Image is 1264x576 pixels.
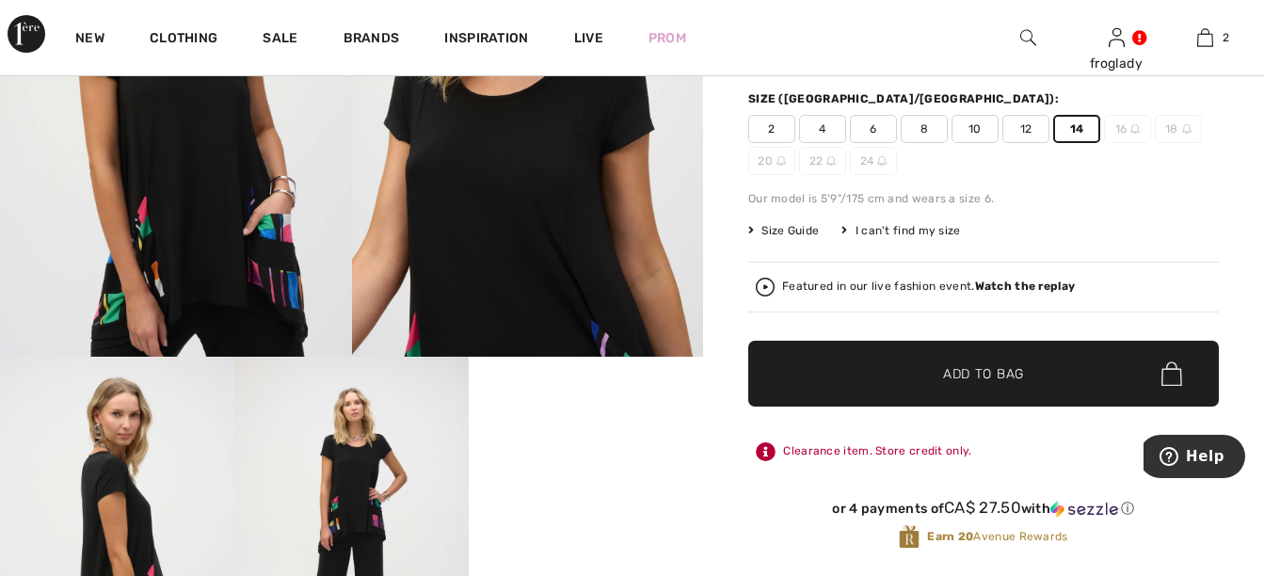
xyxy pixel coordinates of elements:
[8,15,45,53] img: 1ère Avenue
[1130,124,1140,134] img: ring-m.svg
[1144,435,1245,482] iframe: Opens a widget where you can find more information
[1182,124,1192,134] img: ring-m.svg
[1161,26,1248,49] a: 2
[263,30,297,50] a: Sale
[1197,26,1213,49] img: My Bag
[799,147,846,175] span: 22
[901,115,948,143] span: 8
[444,30,528,50] span: Inspiration
[975,280,1076,293] strong: Watch the replay
[1155,115,1202,143] span: 18
[799,115,846,143] span: 4
[344,30,400,50] a: Brands
[1104,115,1151,143] span: 16
[469,357,703,474] video: Your browser does not support the video tag.
[748,499,1219,518] div: or 4 payments of with
[748,499,1219,524] div: or 4 payments ofCA$ 27.50withSezzle Click to learn more about Sezzle
[748,341,1219,407] button: Add to Bag
[748,222,819,239] span: Size Guide
[943,364,1024,384] span: Add to Bag
[782,280,1075,293] div: Featured in our live fashion event.
[927,528,1067,545] span: Avenue Rewards
[756,278,775,296] img: Watch the replay
[1050,501,1118,518] img: Sezzle
[952,115,999,143] span: 10
[1161,361,1182,386] img: Bag.svg
[75,30,104,50] a: New
[574,28,603,48] a: Live
[776,156,786,166] img: ring-m.svg
[748,147,795,175] span: 20
[850,147,897,175] span: 24
[841,222,960,239] div: I can't find my size
[944,498,1021,517] span: CA$ 27.50
[748,115,795,143] span: 2
[1223,29,1229,46] span: 2
[1020,26,1036,49] img: search the website
[748,90,1063,107] div: Size ([GEOGRAPHIC_DATA]/[GEOGRAPHIC_DATA]):
[150,30,217,50] a: Clothing
[850,115,897,143] span: 6
[1053,115,1100,143] span: 14
[899,524,920,550] img: Avenue Rewards
[927,530,973,543] strong: Earn 20
[1002,115,1049,143] span: 12
[877,156,887,166] img: ring-m.svg
[748,190,1219,207] div: Our model is 5'9"/175 cm and wears a size 6.
[748,435,1219,469] div: Clearance item. Store credit only.
[1073,54,1160,73] div: froglady
[826,156,836,166] img: ring-m.svg
[1109,26,1125,49] img: My Info
[1109,28,1125,46] a: Sign In
[648,28,686,48] a: Prom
